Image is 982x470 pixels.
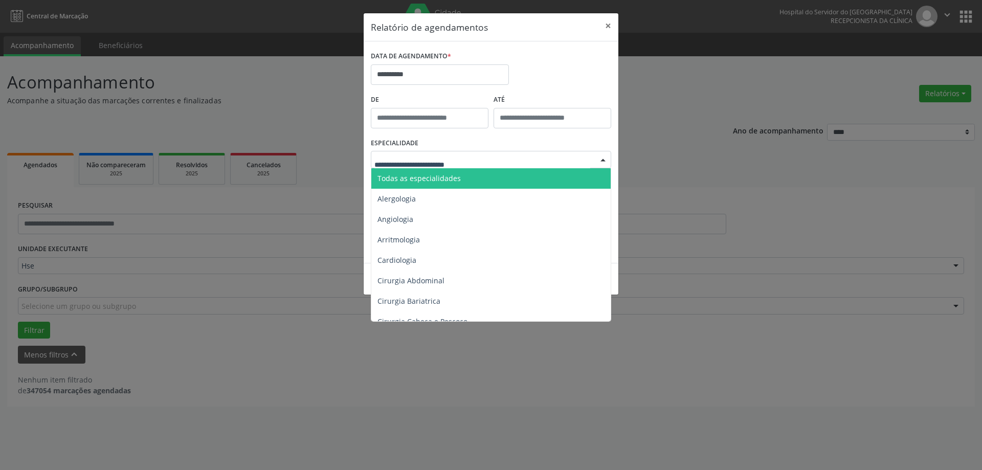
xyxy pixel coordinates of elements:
[598,13,618,38] button: Close
[371,20,488,34] h5: Relatório de agendamentos
[377,317,467,326] span: Cirurgia Cabeça e Pescoço
[377,194,416,204] span: Alergologia
[377,255,416,265] span: Cardiologia
[377,173,461,183] span: Todas as especialidades
[377,276,444,285] span: Cirurgia Abdominal
[494,92,611,108] label: ATÉ
[377,296,440,306] span: Cirurgia Bariatrica
[371,49,451,64] label: DATA DE AGENDAMENTO
[371,136,418,151] label: ESPECIALIDADE
[377,214,413,224] span: Angiologia
[371,92,488,108] label: De
[377,235,420,244] span: Arritmologia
